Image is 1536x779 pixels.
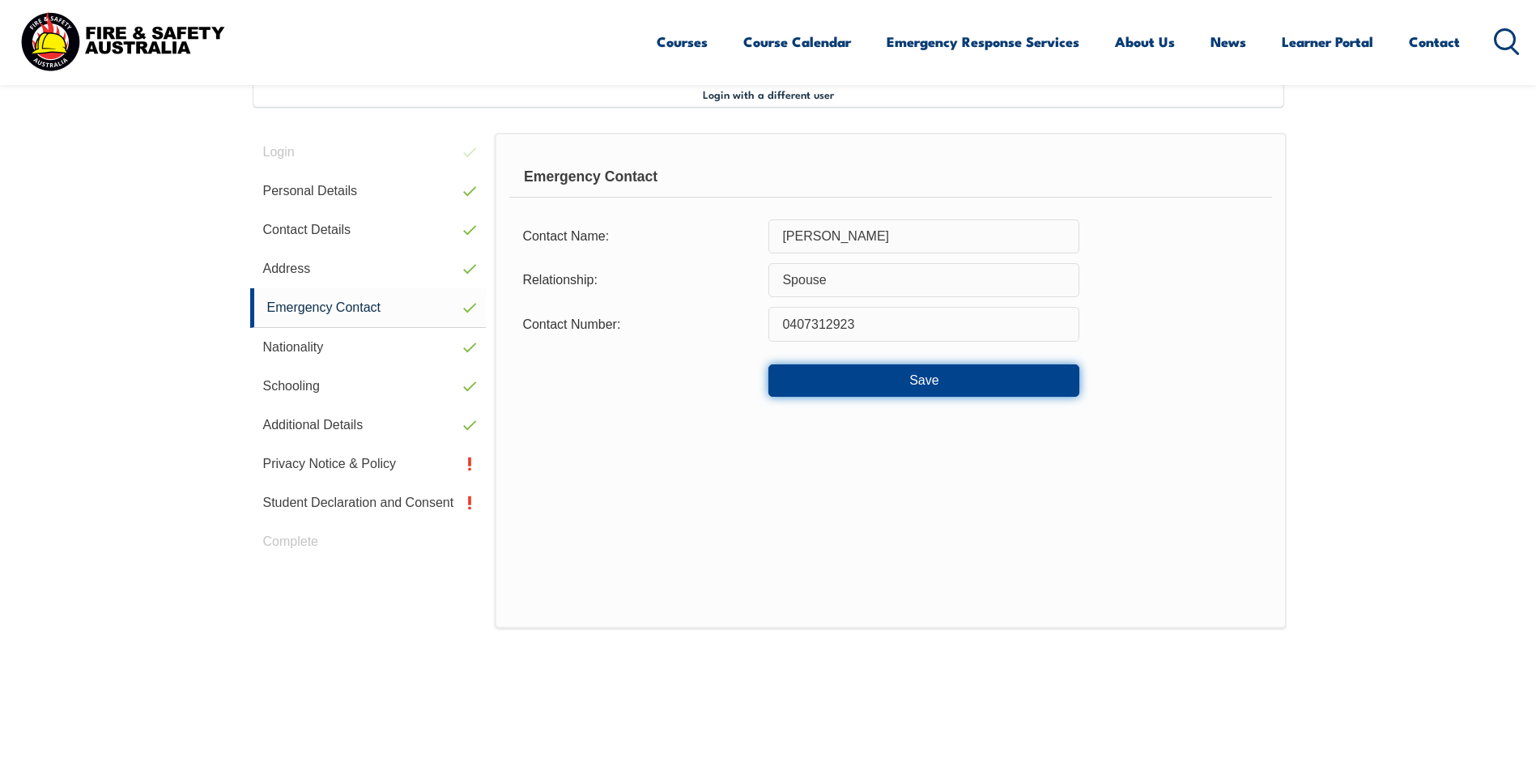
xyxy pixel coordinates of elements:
a: Emergency Contact [250,288,487,328]
a: Contact Details [250,211,487,249]
span: Login with a different user [703,87,834,100]
a: Courses [657,20,708,63]
a: About Us [1115,20,1175,63]
a: Student Declaration and Consent [250,483,487,522]
a: Nationality [250,328,487,367]
a: Additional Details [250,406,487,445]
a: News [1211,20,1246,63]
a: Personal Details [250,172,487,211]
div: Contact Number: [509,309,768,339]
a: Address [250,249,487,288]
a: Course Calendar [743,20,851,63]
a: Privacy Notice & Policy [250,445,487,483]
button: Save [768,364,1079,397]
div: Relationship: [509,265,768,296]
a: Schooling [250,367,487,406]
a: Contact [1409,20,1460,63]
div: Emergency Contact [509,157,1271,198]
div: Contact Name: [509,221,768,252]
a: Learner Portal [1282,20,1373,63]
a: Emergency Response Services [887,20,1079,63]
